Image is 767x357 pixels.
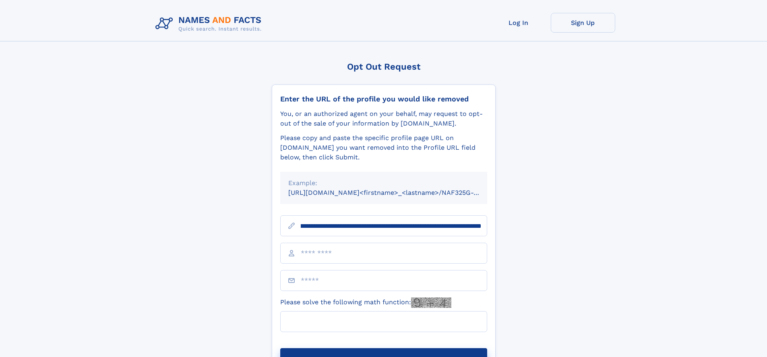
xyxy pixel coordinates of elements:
[280,109,487,128] div: You, or an authorized agent on your behalf, may request to opt-out of the sale of your informatio...
[288,189,502,196] small: [URL][DOMAIN_NAME]<firstname>_<lastname>/NAF325G-xxxxxxxx
[280,95,487,103] div: Enter the URL of the profile you would like removed
[288,178,479,188] div: Example:
[486,13,551,33] a: Log In
[551,13,615,33] a: Sign Up
[280,297,451,308] label: Please solve the following math function:
[280,133,487,162] div: Please copy and paste the specific profile page URL on [DOMAIN_NAME] you want removed into the Pr...
[272,62,496,72] div: Opt Out Request
[152,13,268,35] img: Logo Names and Facts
